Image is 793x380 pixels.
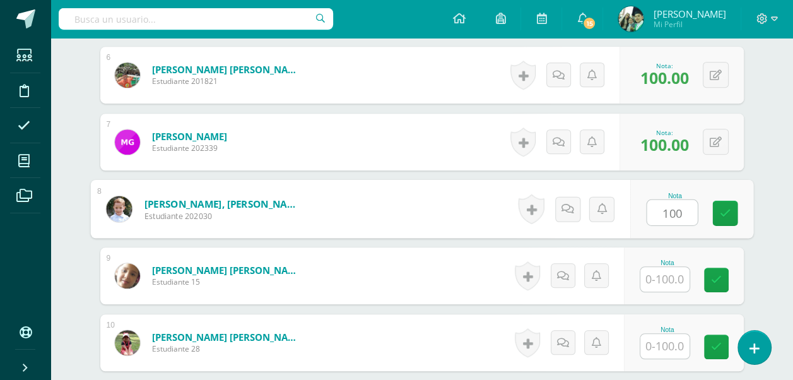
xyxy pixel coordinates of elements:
[640,67,689,88] span: 100.00
[640,61,689,70] div: Nota:
[647,200,697,225] input: 0-100.0
[115,129,140,155] img: 5e1bf83fee28f6c3df6d87d2f6117642.png
[106,196,132,222] img: bc2864e3cca3134860275f4330151aeb.png
[640,128,689,137] div: Nota:
[144,210,300,222] span: Estudiante 202030
[653,8,725,20] span: [PERSON_NAME]
[640,334,690,359] input: 0-100.0
[653,19,725,30] span: Mi Perfil
[152,76,303,86] span: Estudiante 201821
[115,62,140,88] img: 122d29d7fb63ea62e4ca7e8e3650bfa5.png
[640,267,690,292] input: 0-100.0
[646,192,703,199] div: Nota
[618,6,643,32] img: 636c08a088cb3a3e8b557639fb6bb726.png
[152,130,227,143] a: [PERSON_NAME]
[152,331,303,343] a: [PERSON_NAME] [PERSON_NAME]
[152,63,303,76] a: [PERSON_NAME] [PERSON_NAME]
[640,259,695,266] div: Nota
[59,8,333,30] input: Busca un usuario...
[152,143,227,153] span: Estudiante 202339
[115,263,140,288] img: ebf86de36a7f1417d39ad420626bee39.png
[115,330,140,355] img: e2c6e91dd2daee01c80b8c1b1a1a74c4.png
[152,276,303,287] span: Estudiante 15
[152,343,303,354] span: Estudiante 28
[582,16,596,30] span: 15
[640,134,689,155] span: 100.00
[152,264,303,276] a: [PERSON_NAME] [PERSON_NAME]
[144,197,300,210] a: [PERSON_NAME], [PERSON_NAME]
[640,326,695,333] div: Nota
